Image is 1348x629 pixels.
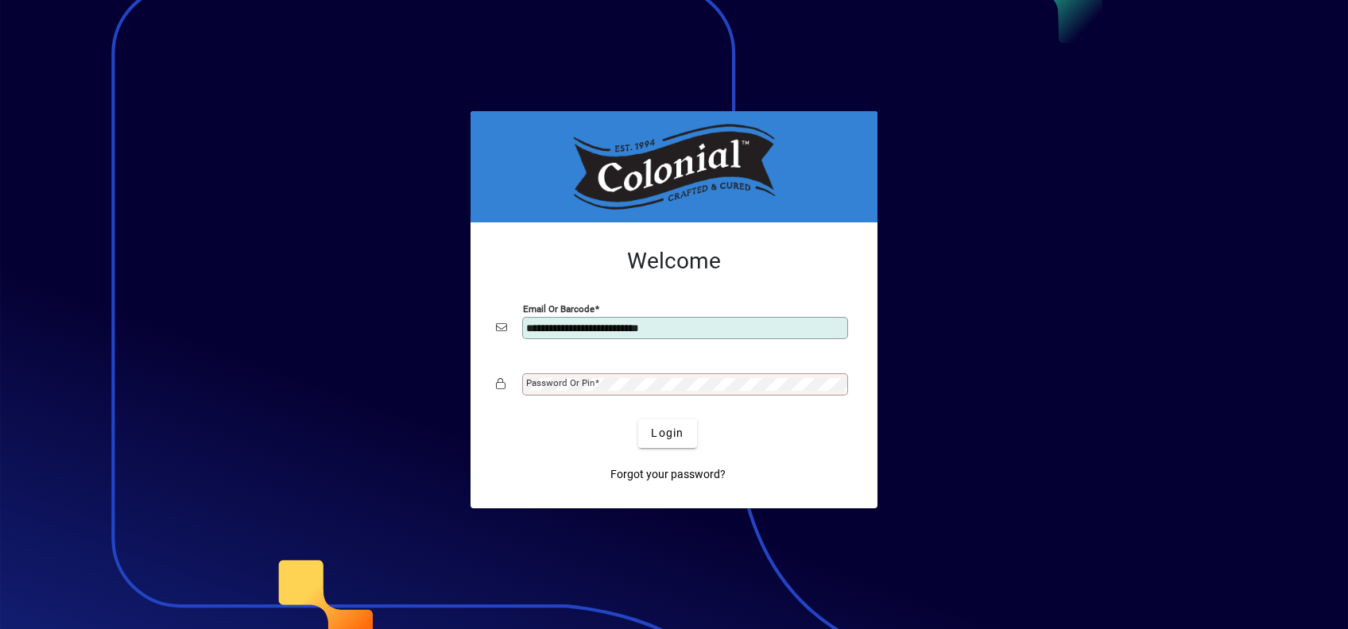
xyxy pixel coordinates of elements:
span: Forgot your password? [610,466,726,483]
a: Forgot your password? [604,461,732,489]
mat-label: Email or Barcode [523,303,595,314]
h2: Welcome [496,248,852,275]
mat-label: Password or Pin [526,377,595,388]
span: Login [651,425,684,442]
button: Login [638,419,696,448]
